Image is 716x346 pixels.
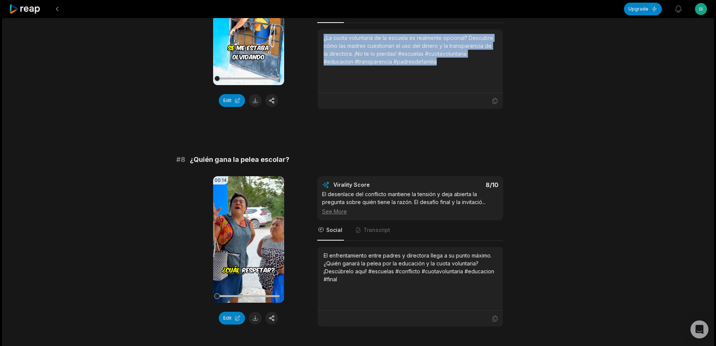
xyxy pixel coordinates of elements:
[219,312,245,325] button: Edit
[322,190,498,215] div: El desenlace del conflicto mantiene la tensión y deja abierta la pregunta sobre quién tiene la ra...
[418,181,498,189] div: 8 /10
[322,207,498,215] div: See More
[333,181,414,189] div: Virality Score
[190,154,289,165] span: ¿Quién gana la pelea escolar?
[219,94,245,107] button: Edit
[213,176,284,303] video: Your browser does not support mp4 format.
[176,154,185,165] span: # 8
[326,226,342,234] span: Social
[324,34,497,66] div: ¿La cuota voluntaria de la escuela es realmente opcional? Descubre cómo las madres cuestionan el ...
[690,320,708,338] div: Open Intercom Messenger
[363,226,390,234] span: Transcript
[624,3,662,15] button: Upgrade
[317,220,503,241] nav: Tabs
[324,251,497,283] div: El enfrentamiento entre padres y directora llega a su punto máximo. ¿Quién ganará la pelea por la...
